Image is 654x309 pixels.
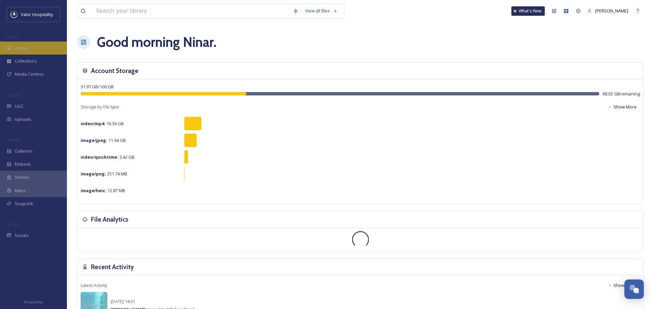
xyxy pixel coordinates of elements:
[91,215,128,224] h3: File Analytics
[21,11,53,17] span: Valor Hospitality
[7,138,22,143] span: WIDGETS
[15,187,26,194] span: Maps
[625,280,644,299] button: Open Chat
[111,298,135,304] span: [DATE] 14:01
[15,45,28,51] span: Library
[97,32,216,52] h1: Good morning Ninar .
[15,201,33,207] span: SnapLink
[81,137,107,143] strong: image/jpeg :
[81,137,126,143] span: 11.94 GB
[81,282,107,289] span: Latest Activity
[81,121,124,127] span: 16.36 GB
[81,84,114,90] span: 31.97 GB / 100 GB
[81,171,106,177] strong: image/png :
[81,187,106,194] strong: image/heic :
[15,58,37,64] span: Collections
[15,71,44,77] span: Media Centres
[605,100,640,113] button: Show More
[15,116,31,123] span: Uploads
[302,4,341,17] a: View all files
[81,154,134,160] span: 3.42 GB
[91,262,134,272] h3: Recent Activity
[15,232,29,239] span: Socials
[11,11,17,18] img: images
[81,121,105,127] strong: video/mp4 :
[7,222,20,227] span: SOCIALS
[15,148,33,154] span: Galleries
[15,103,24,109] span: UGC
[81,187,125,194] span: 12.87 MB
[605,279,640,292] button: Show More
[7,34,18,40] span: MEDIA
[93,4,290,18] input: Search your library
[15,161,31,167] span: Embeds
[603,91,640,97] span: 68.03 GB remaining
[91,66,138,76] h3: Account Storage
[81,104,119,110] span: Storage by file type
[81,171,127,177] span: 251.74 MB
[24,298,43,306] a: Privacy Policy
[584,4,632,17] a: [PERSON_NAME]
[81,154,118,160] strong: video/quicktime :
[511,6,545,16] a: What's New
[24,300,43,304] span: Privacy Policy
[595,8,629,14] span: [PERSON_NAME]
[7,93,21,98] span: COLLECT
[15,174,29,180] span: Stories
